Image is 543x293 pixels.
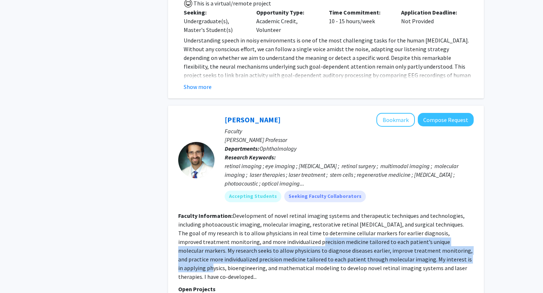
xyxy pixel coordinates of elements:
mat-chip: Accepting Students [225,191,281,202]
b: Departments: [225,145,260,152]
p: Seeking: [184,8,245,17]
b: Research Keywords: [225,154,276,161]
div: Academic Credit, Volunteer [251,8,323,34]
p: Understanding speech in noisy environments is one of the most challenging tasks for the human [ME... [184,36,474,114]
iframe: Chat [5,260,31,288]
p: Faculty [225,127,474,135]
p: Time Commitment: [329,8,391,17]
p: Opportunity Type: [256,8,318,17]
button: Show more [184,82,212,91]
button: Compose Request to Yannis Paulus [418,113,474,126]
b: Faculty Information: [178,212,233,219]
button: Add Yannis Paulus to Bookmarks [376,113,415,127]
div: Undergraduate(s), Master's Student(s) [184,17,245,34]
a: [PERSON_NAME] [225,115,281,124]
p: [PERSON_NAME] Professor [225,135,474,144]
div: retinal imaging ; eye imaging ; [MEDICAL_DATA] ; retinal surgery ; multimodal imaging ; molecular... [225,162,474,188]
span: Ophthalmology [260,145,297,152]
p: Application Deadline: [401,8,463,17]
div: 10 - 15 hours/week [323,8,396,34]
mat-chip: Seeking Faculty Collaborators [284,191,366,202]
div: Not Provided [396,8,468,34]
fg-read-more: Development of novel retinal imaging systems and therapeutic techniques and technologies, includi... [178,212,473,280]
